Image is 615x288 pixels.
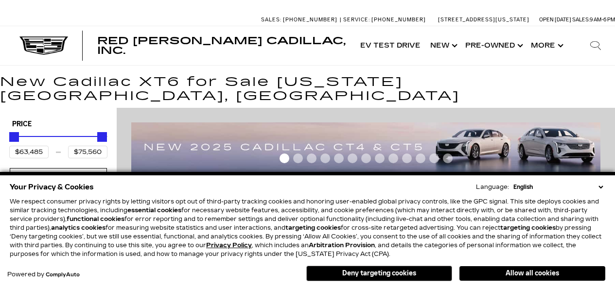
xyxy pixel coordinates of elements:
input: Maximum [68,146,107,158]
input: Minimum [9,146,49,158]
span: Go to slide 11 [416,153,425,163]
span: Go to slide 12 [429,153,439,163]
div: Language: [476,184,509,190]
img: 2507-july-ct-offer-09 [131,122,608,173]
span: Sales: [261,17,281,23]
span: Go to slide 2 [293,153,303,163]
a: Pre-Owned [460,26,526,65]
span: Go to slide 6 [348,153,357,163]
strong: essential cookies [127,207,181,214]
span: Go to slide 10 [402,153,412,163]
span: Service: [343,17,370,23]
span: 9 AM-6 PM [590,17,615,23]
strong: analytics cookies [51,224,105,231]
a: Privacy Policy [206,242,252,249]
a: Red [PERSON_NAME] Cadillac, Inc. [97,36,346,55]
span: Go to slide 4 [320,153,330,163]
span: Go to slide 3 [307,153,316,163]
button: Deny targeting cookies [306,266,452,281]
a: New [425,26,460,65]
span: Go to slide 5 [334,153,344,163]
span: Red [PERSON_NAME] Cadillac, Inc. [97,35,346,56]
a: EV Test Drive [355,26,425,65]
select: Language Select [511,183,605,191]
a: Service: [PHONE_NUMBER] [340,17,428,22]
span: Go to slide 8 [375,153,385,163]
a: [STREET_ADDRESS][US_STATE] [438,17,529,23]
div: Minimum Price [9,132,19,142]
span: Go to slide 1 [280,153,289,163]
span: Sales: [572,17,590,23]
a: ComplyAuto [46,272,80,278]
span: [PHONE_NUMBER] [371,17,426,23]
span: Go to slide 7 [361,153,371,163]
p: We respect consumer privacy rights by letting visitors opt out of third-party tracking cookies an... [10,197,605,258]
span: [PHONE_NUMBER] [283,17,337,23]
div: Powered by [7,271,80,278]
strong: targeting cookies [285,224,341,231]
div: Maximum Price [97,132,107,142]
h5: Price [12,120,105,129]
div: ModelModel [10,168,107,194]
button: Allow all cookies [459,266,605,281]
div: Price [9,129,107,158]
span: Your Privacy & Cookies [10,180,94,194]
a: Sales: [PHONE_NUMBER] [261,17,340,22]
strong: Arbitration Provision [309,242,375,249]
span: Go to slide 9 [388,153,398,163]
strong: functional cookies [67,216,124,222]
button: More [526,26,566,65]
span: Open [DATE] [539,17,571,23]
strong: targeting cookies [500,224,556,231]
span: Go to slide 13 [443,153,453,163]
img: Cadillac Dark Logo with Cadillac White Text [19,36,68,55]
